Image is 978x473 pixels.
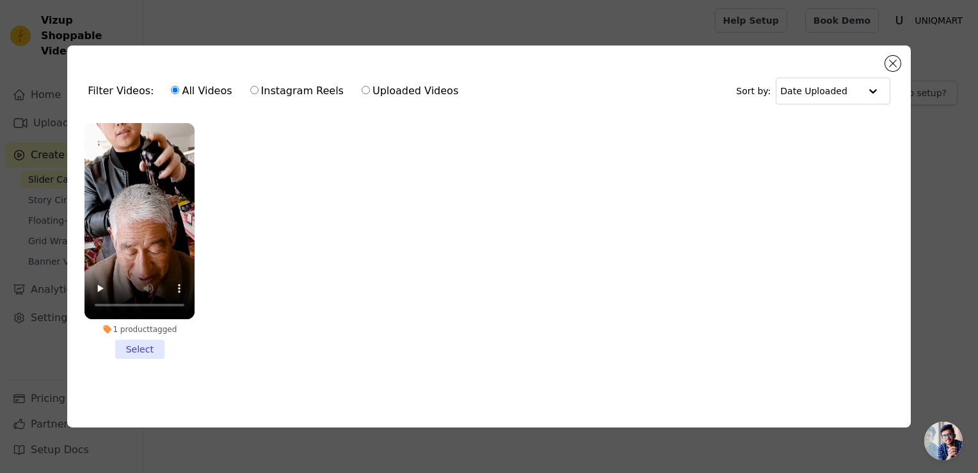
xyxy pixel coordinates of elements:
div: 1 product tagged [84,324,195,335]
button: Close modal [885,56,901,71]
label: Uploaded Videos [361,83,459,99]
label: All Videos [170,83,232,99]
div: Sort by: [736,78,890,104]
div: Filter Videos: [88,76,465,106]
label: Instagram Reels [250,83,344,99]
a: Open chat [924,422,963,460]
